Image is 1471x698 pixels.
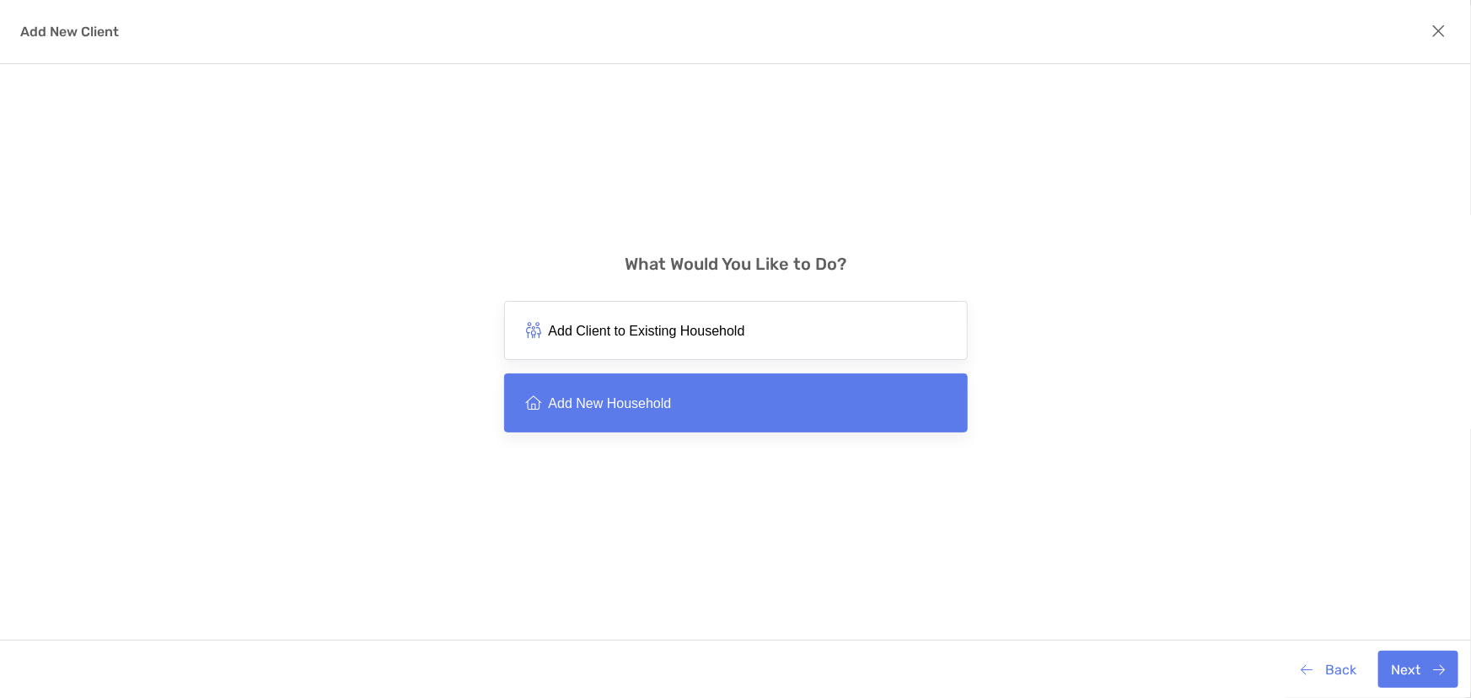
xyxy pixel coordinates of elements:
img: household [525,322,542,339]
button: Add Client to Existing Household [504,301,968,360]
button: Next [1378,651,1458,688]
span: Add Client to Existing Household [549,323,745,339]
img: blue house [525,395,542,411]
span: Add New Household [549,395,672,411]
h3: What Would You Like to Do? [625,254,846,274]
button: Add New Household [504,373,968,432]
h4: Add New Client [20,24,119,40]
button: Back [1288,651,1370,688]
